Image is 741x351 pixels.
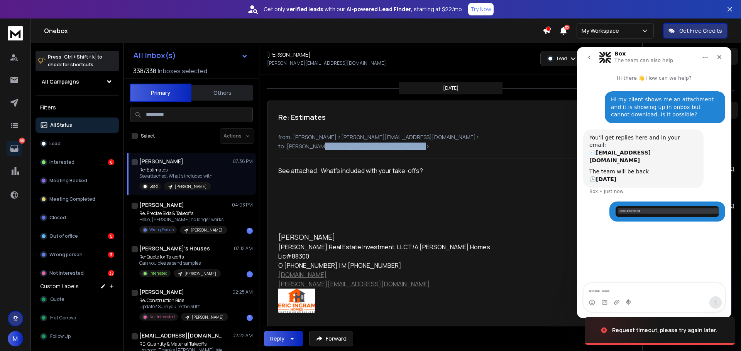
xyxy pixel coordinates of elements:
[278,270,327,279] a: [DOMAIN_NAME]
[347,5,412,13] strong: AI-powered Lead Finder,
[267,60,386,66] p: [PERSON_NAME][EMAIL_ADDRESS][DOMAIN_NAME]
[286,5,323,13] strong: verified leads
[108,270,114,276] div: 37
[19,138,25,144] p: 55
[36,74,119,89] button: All Campaigns
[158,66,207,76] h3: Inboxes selected
[8,26,23,40] img: logo
[49,270,84,276] p: Not Interested
[7,141,22,156] a: 55
[139,217,227,223] p: Hello, [PERSON_NAME] no longer works
[50,296,64,302] span: Quote
[278,289,315,313] img: AIorK4x3vxPPE2Rjx5ZgB2d3IA19LZjNUkiyx-z1L6I_ihtLOz4JCIo4G69lMCTp-dtbmotYXrXwu3M
[175,184,206,190] p: [PERSON_NAME]
[36,210,119,225] button: Closed
[36,173,119,188] button: Meeting Booked
[133,66,156,76] span: 338 / 338
[309,331,353,346] button: Forward
[232,202,253,208] p: 04:03 PM
[108,159,114,165] div: 8
[267,51,311,59] h1: [PERSON_NAME]
[582,27,622,35] p: My Workspace
[264,5,462,13] p: Get only with our starting at $22/mo
[278,133,623,141] p: from: [PERSON_NAME] <[PERSON_NAME][EMAIL_ADDRESS][DOMAIN_NAME]>
[278,112,326,123] h1: Re: Estimates
[278,261,504,270] div: O [PHONE_NUMBER] | M [PHONE_NUMBER]
[36,265,119,281] button: Not Interested37
[63,52,96,61] span: Ctrl + Shift + k
[36,329,119,344] button: Follow Up
[42,78,79,86] h1: All Campaigns
[264,331,303,346] button: Reply
[139,304,228,310] p: Update? Sure you're the 30th
[36,191,119,207] button: Meeting Completed
[139,254,221,260] p: Re: Quote for Takeoffs
[127,48,254,63] button: All Inbox(s)
[278,166,504,175] div: See attached. What's included with your take-offs?
[679,27,722,35] p: Get Free Credits
[44,26,543,35] h1: Onebox
[8,331,23,346] span: M
[36,292,119,307] button: Quote
[139,260,221,266] p: Can you please send samples
[50,315,76,321] span: Hot Conovo
[278,243,408,251] span: [PERSON_NAME] Real Estate Investment, LLC
[49,196,95,202] p: Meeting Completed
[139,173,213,179] p: See attached. What's included with
[577,47,731,318] iframe: Intercom live chat
[133,52,176,59] h1: All Inbox(s)
[139,201,184,209] h1: [PERSON_NAME]
[612,326,717,334] div: Request timeout, please try again later.
[234,245,253,252] p: 07:12 AM
[49,252,83,258] p: Wrong person
[149,270,167,276] p: Interested
[149,227,174,233] p: Wrong Person
[139,245,210,252] h1: [PERSON_NAME]'s Houses
[184,271,216,277] p: [PERSON_NAME]
[468,3,494,15] button: Try Now
[270,335,284,343] div: Reply
[233,158,253,165] p: 07:38 PM
[40,282,79,290] h3: Custom Labels
[139,288,184,296] h1: [PERSON_NAME]
[50,333,71,339] span: Follow Up
[139,210,227,217] p: Re: Precise Bids & Takeoffs
[36,136,119,151] button: Lead
[149,183,158,189] p: Lead
[36,102,119,113] h3: Filters
[149,314,175,320] p: Not Interested
[557,55,567,62] p: Lead
[232,289,253,295] p: 02:25 AM
[49,159,74,165] p: Interested
[139,167,213,173] p: Re: Estimates
[36,155,119,170] button: Interested8
[278,280,430,288] a: [PERSON_NAME][EMAIL_ADDRESS][DOMAIN_NAME]
[470,5,491,13] p: Try Now
[191,227,222,233] p: [PERSON_NAME]
[49,215,66,221] p: Closed
[191,84,253,101] button: Others
[247,315,253,321] div: 1
[278,232,335,242] font: [PERSON_NAME]
[141,133,155,139] label: Select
